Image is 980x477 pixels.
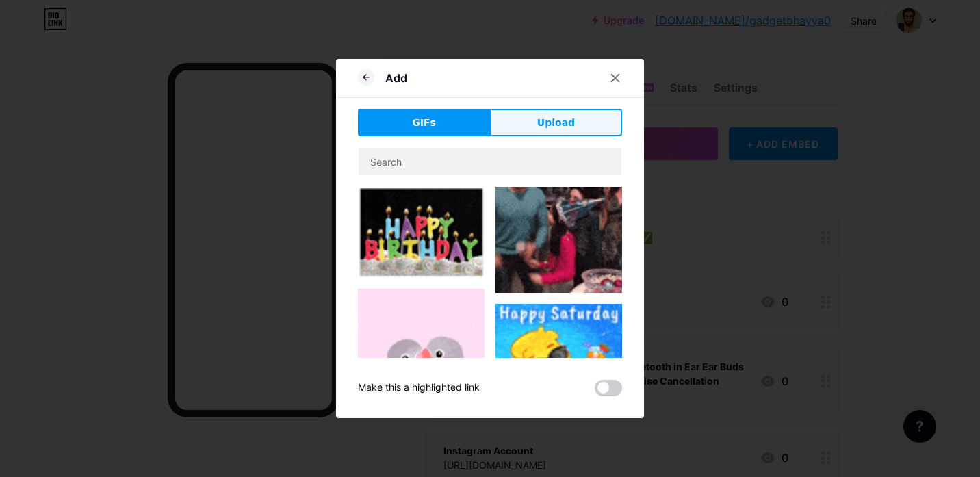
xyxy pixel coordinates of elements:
div: Add [385,70,407,86]
input: Search [359,148,621,175]
div: Make this a highlighted link [358,380,480,396]
span: Upload [537,116,575,130]
button: GIFs [358,109,490,136]
img: Gihpy [358,187,485,278]
img: Gihpy [495,304,622,430]
img: Gihpy [358,289,485,415]
img: Gihpy [495,187,622,293]
span: GIFs [412,116,436,130]
button: Upload [490,109,622,136]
